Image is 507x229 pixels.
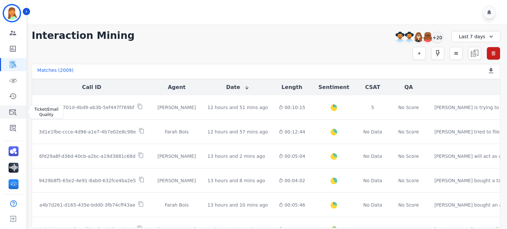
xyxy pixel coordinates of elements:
[208,104,268,111] div: 12 hours and 51 mins ago
[404,83,413,91] button: QA
[279,202,305,208] div: 00:05:46
[208,153,265,159] div: 13 hours and 2 mins ago
[279,129,305,135] div: 00:12:44
[208,177,265,184] div: 13 hours and 8 mins ago
[156,202,197,208] div: Farah Bois
[39,177,136,184] p: 9429b8f5-65e2-4e91-8ab0-632fce4ba2e5
[156,177,197,184] div: [PERSON_NAME]
[362,153,383,159] div: No Data
[156,153,197,159] div: [PERSON_NAME]
[362,177,383,184] div: No Data
[398,202,419,208] div: No Score
[319,83,349,91] button: Sentiment
[432,32,443,43] div: +20
[168,83,186,91] button: Agent
[208,129,268,135] div: 12 hours and 57 mins ago
[226,83,250,91] button: Date
[282,83,302,91] button: Length
[37,67,74,76] div: Matches ( 2009 )
[398,177,419,184] div: No Score
[279,104,305,111] div: 00:10:15
[39,129,136,135] p: 3d1e1fbe-ccca-4d96-a1e7-4b7e02e8c98e
[156,104,197,111] div: [PERSON_NAME]
[82,83,101,91] button: Call ID
[365,83,380,91] button: CSAT
[279,153,305,159] div: 00:05:04
[156,129,197,135] div: Farah Bois
[362,129,383,135] div: No Data
[4,5,20,21] img: Bordered avatar
[362,104,383,111] div: 5
[398,104,419,111] div: No Score
[398,153,419,159] div: No Score
[39,202,135,208] p: a4b7d261-d165-435e-bdd0-3fb74cff43ae
[32,30,135,42] h1: Interaction Mining
[362,202,383,208] div: No Data
[39,153,136,159] p: 6fd29a8f-d36d-40cb-a2bc-a19d3881c68d
[208,202,268,208] div: 13 hours and 10 mins ago
[452,31,500,42] div: Last 7 days
[40,104,134,111] p: fe35f159-701d-4bd9-ab3b-5ef447f769bf
[398,129,419,135] div: No Score
[279,177,305,184] div: 00:04:02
